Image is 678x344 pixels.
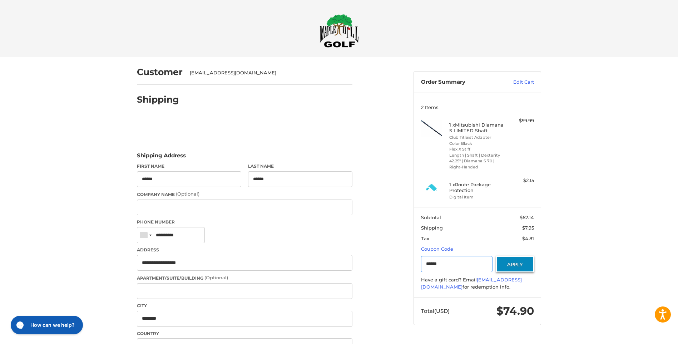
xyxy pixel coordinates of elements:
[449,122,504,134] h4: 1 x Mitsubishi Diamana S LIMITED Shaft
[7,313,85,337] iframe: Gorgias live chat messenger
[137,219,352,225] label: Phone Number
[320,14,359,48] img: Maple Hill Golf
[449,134,504,141] li: Club Titleist Adapter
[137,330,352,337] label: Country
[137,94,179,105] h2: Shipping
[137,152,186,163] legend: Shipping Address
[421,246,453,252] a: Coupon Code
[506,117,534,124] div: $59.99
[421,225,443,231] span: Shipping
[520,215,534,220] span: $62.14
[137,247,352,253] label: Address
[176,191,199,197] small: (Optional)
[204,275,228,280] small: (Optional)
[496,304,534,318] span: $74.90
[421,236,429,241] span: Tax
[137,191,352,198] label: Company Name
[449,182,504,193] h4: 1 x Route Package Protection
[421,104,534,110] h3: 2 Items
[506,177,534,184] div: $2.15
[496,256,534,272] button: Apply
[449,146,504,152] li: Flex X Stiff
[449,141,504,147] li: Color Black
[498,79,534,86] a: Edit Cart
[421,276,534,290] div: Have a gift card? Email for redemption info.
[522,236,534,241] span: $4.81
[421,79,498,86] h3: Order Summary
[248,163,352,169] label: Last Name
[421,256,493,272] input: Gift Certificate or Coupon Code
[137,274,352,281] label: Apartment/Suite/Building
[137,67,183,78] h2: Customer
[449,194,504,200] li: Digital Item
[190,69,346,77] div: [EMAIL_ADDRESS][DOMAIN_NAME]
[137,303,352,309] label: City
[522,225,534,231] span: $7.95
[421,308,450,314] span: Total (USD)
[449,152,504,170] li: Length | Shaft | Dexterity 42.25" | Diamana S 70 | Right-Handed
[137,163,241,169] label: First Name
[421,215,441,220] span: Subtotal
[421,277,522,290] a: [EMAIL_ADDRESS][DOMAIN_NAME]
